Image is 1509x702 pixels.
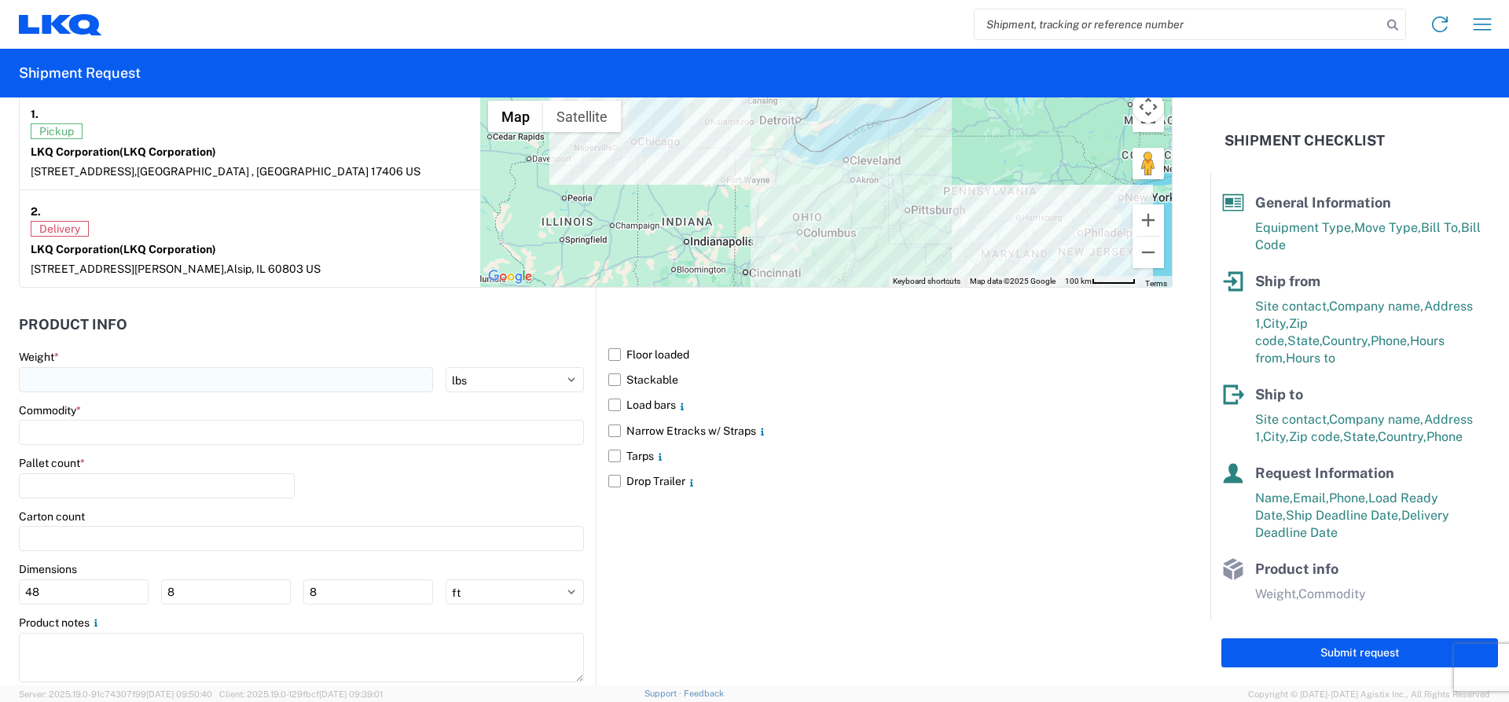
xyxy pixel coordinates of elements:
[1378,429,1426,444] span: Country,
[1255,194,1391,211] span: General Information
[19,317,127,333] h2: Product Info
[19,616,102,630] label: Product notes
[644,689,684,698] a: Support
[146,689,212,699] span: [DATE] 09:50:40
[1263,429,1289,444] span: City,
[31,243,216,255] strong: LKQ Corporation
[1255,299,1329,314] span: Site contact,
[19,456,85,470] label: Pallet count
[19,64,141,83] h2: Shipment Request
[1371,333,1410,348] span: Phone,
[1263,316,1289,331] span: City,
[1322,333,1371,348] span: Country,
[119,243,216,255] span: (LKQ Corporation)
[1255,465,1394,481] span: Request Information
[1133,91,1164,123] button: Map camera controls
[1293,491,1329,505] span: Email,
[1133,148,1164,179] button: Drag Pegman onto the map to open Street View
[684,689,724,698] a: Feedback
[1287,333,1322,348] span: State,
[1426,429,1463,444] span: Phone
[1329,299,1424,314] span: Company name,
[1255,386,1303,402] span: Ship to
[31,123,83,139] span: Pickup
[161,579,291,605] input: W
[970,277,1056,285] span: Map data ©2025 Google
[1329,412,1424,427] span: Company name,
[19,579,149,605] input: L
[19,403,81,417] label: Commodity
[31,145,216,158] strong: LKQ Corporation
[219,689,383,699] span: Client: 2025.19.0-129fbcf
[1133,237,1164,268] button: Zoom out
[119,145,216,158] span: (LKQ Corporation)
[1286,351,1335,366] span: Hours to
[1255,491,1293,505] span: Name,
[1221,638,1498,667] button: Submit request
[893,276,960,287] button: Keyboard shortcuts
[19,350,59,364] label: Weight
[1343,429,1378,444] span: State,
[1298,586,1366,601] span: Commodity
[484,266,536,287] img: Google
[303,579,433,605] input: H
[1133,204,1164,236] button: Zoom in
[319,689,383,699] span: [DATE] 09:39:01
[488,101,543,132] button: Show street map
[608,418,1173,443] label: Narrow Etracks w/ Straps
[1286,508,1401,523] span: Ship Deadline Date,
[1248,687,1490,701] span: Copyright © [DATE]-[DATE] Agistix Inc., All Rights Reserved
[1065,277,1092,285] span: 100 km
[226,263,321,275] span: Alsip, IL 60803 US
[1255,586,1298,601] span: Weight,
[608,392,1173,417] label: Load bars
[1145,279,1167,288] a: Terms
[1224,131,1385,150] h2: Shipment Checklist
[31,221,89,237] span: Delivery
[975,9,1382,39] input: Shipment, tracking or reference number
[19,562,77,576] label: Dimensions
[19,689,212,699] span: Server: 2025.19.0-91c74307f99
[608,443,1173,469] label: Tarps
[137,165,420,178] span: [GEOGRAPHIC_DATA] , [GEOGRAPHIC_DATA] 17406 US
[484,266,536,287] a: Open this area in Google Maps (opens a new window)
[31,263,226,275] span: [STREET_ADDRESS][PERSON_NAME],
[1289,429,1343,444] span: Zip code,
[1060,276,1140,287] button: Map Scale: 100 km per 52 pixels
[608,342,1173,367] label: Floor loaded
[1329,491,1368,505] span: Phone,
[1421,220,1461,235] span: Bill To,
[31,104,39,123] strong: 1.
[1255,560,1338,577] span: Product info
[31,165,137,178] span: [STREET_ADDRESS],
[1255,220,1354,235] span: Equipment Type,
[1354,220,1421,235] span: Move Type,
[608,367,1173,392] label: Stackable
[19,509,85,524] label: Carton count
[543,101,621,132] button: Show satellite imagery
[1255,273,1320,289] span: Ship from
[1255,412,1329,427] span: Site contact,
[31,201,41,221] strong: 2.
[608,469,1173,494] label: Drop Trailer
